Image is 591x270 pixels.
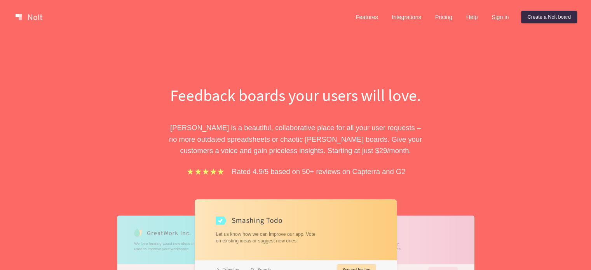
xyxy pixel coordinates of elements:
h1: Feedback boards your users will love. [162,84,430,106]
a: Sign in [485,11,515,23]
a: Features [350,11,384,23]
img: stars.b067e34983.png [186,167,225,176]
a: Help [460,11,484,23]
a: Integrations [385,11,427,23]
a: Create a Nolt board [521,11,577,23]
p: [PERSON_NAME] is a beautiful, collaborative place for all your user requests – no more outdated s... [162,122,430,156]
a: Pricing [429,11,459,23]
p: Rated 4.9/5 based on 50+ reviews on Capterra and G2 [232,166,405,177]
